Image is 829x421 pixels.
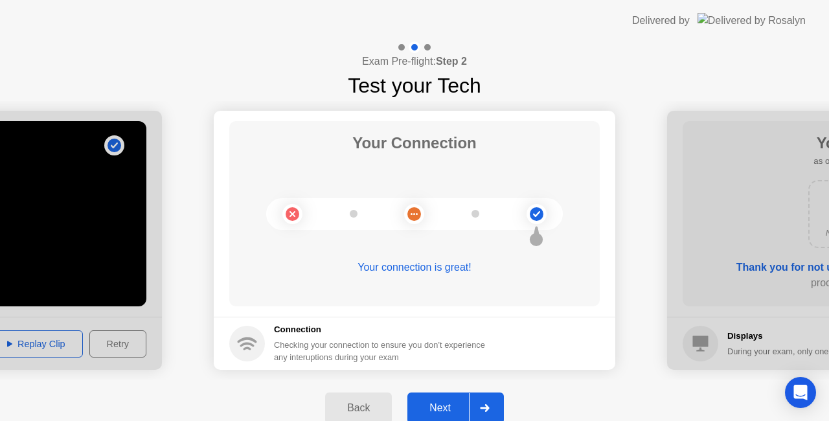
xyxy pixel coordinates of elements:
[411,402,469,414] div: Next
[229,260,600,275] div: Your connection is great!
[632,13,690,28] div: Delivered by
[274,339,493,363] div: Checking your connection to ensure you don’t experience any interuptions during your exam
[352,131,477,155] h1: Your Connection
[348,70,481,101] h1: Test your Tech
[698,13,806,28] img: Delivered by Rosalyn
[274,323,493,336] h5: Connection
[329,402,388,414] div: Back
[785,377,816,408] div: Open Intercom Messenger
[436,56,467,67] b: Step 2
[362,54,467,69] h4: Exam Pre-flight:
